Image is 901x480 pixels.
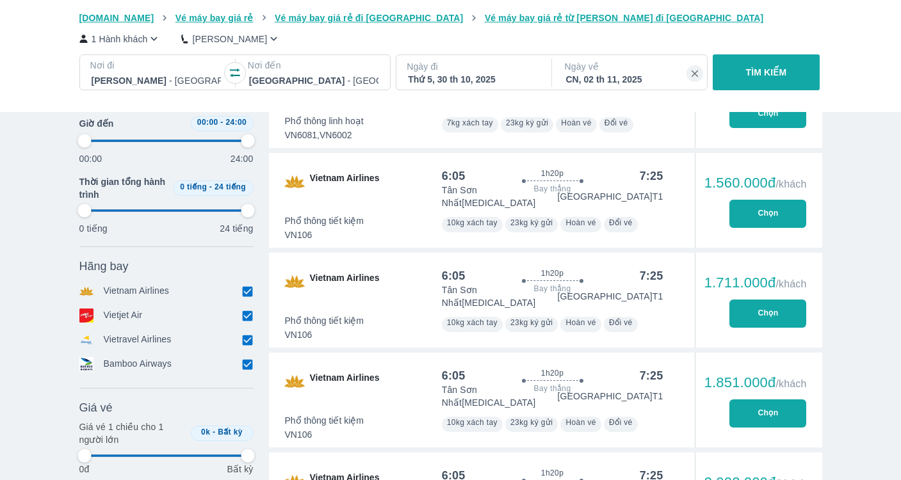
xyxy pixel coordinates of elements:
span: 1h20p [541,168,564,179]
div: 1.711.000đ [704,275,807,291]
p: 00:00 [79,152,102,165]
span: 1h20p [541,468,564,478]
p: [GEOGRAPHIC_DATA] T1 [557,290,663,303]
div: 1.851.000đ [704,375,807,390]
span: Phổ thông tiết kiệm [285,214,364,227]
p: Giá vé 1 chiều cho 1 người lớn [79,420,186,446]
p: Vietravel Airlines [104,333,172,347]
span: 1h20p [541,368,564,378]
p: Tân Sơn Nhất [MEDICAL_DATA] [442,184,558,209]
span: Vé máy bay giá rẻ đi [GEOGRAPHIC_DATA] [275,13,463,23]
span: 23kg ký gửi [510,218,553,227]
p: TÌM KIẾM [746,66,787,79]
span: Hoàn vé [565,418,596,427]
span: Vietnam Airlines [310,271,380,292]
span: Hoàn vé [561,118,592,127]
span: 00:00 [197,118,218,127]
span: Đổi vé [609,418,633,427]
span: /khách [775,378,806,389]
div: 6:05 [442,268,466,284]
span: 10kg xách tay [447,418,498,427]
img: VN [284,371,305,392]
div: 7:25 [640,368,663,383]
p: 24 tiếng [220,222,253,235]
div: 7:25 [640,168,663,184]
button: Chọn [729,100,806,128]
span: Vietnam Airlines [310,172,380,192]
span: /khách [775,278,806,289]
span: 23kg ký gửi [510,318,553,327]
span: 1h20p [541,268,564,278]
p: Vietjet Air [104,308,143,323]
span: Hoàn vé [565,318,596,327]
p: Bất kỳ [227,463,253,476]
p: 0đ [79,463,90,476]
span: Phổ thông linh hoạt [285,115,364,127]
span: VN106 [285,228,364,241]
p: 0 tiếng [79,222,108,235]
span: Phổ thông tiết kiệm [285,314,364,327]
span: Giá vé [79,400,113,415]
span: Hãng bay [79,259,129,274]
span: 10kg xách tay [447,218,498,227]
span: 0 tiếng [180,182,207,191]
p: Tân Sơn Nhất [MEDICAL_DATA] [442,383,558,409]
button: Chọn [729,399,806,428]
p: [GEOGRAPHIC_DATA] T1 [557,390,663,403]
span: - [209,182,212,191]
button: Chọn [729,300,806,328]
p: 1 Hành khách [92,33,148,45]
p: Nơi đến [248,59,380,72]
span: Vé máy bay giá rẻ từ [PERSON_NAME] đi [GEOGRAPHIC_DATA] [485,13,764,23]
img: VN [284,172,305,192]
span: Hoàn vé [565,218,596,227]
p: Tân Sơn Nhất [MEDICAL_DATA] [442,284,558,309]
span: Giờ đến [79,117,114,130]
p: Ngày đi [407,60,539,73]
span: Đổi vé [605,118,628,127]
p: Bamboo Airways [104,357,172,371]
span: /khách [775,179,806,189]
nav: breadcrumb [79,12,822,24]
div: 1.560.000đ [704,175,807,191]
span: Đổi vé [609,318,633,327]
p: [PERSON_NAME] [192,33,267,45]
img: VN [284,271,305,292]
span: Đổi vé [609,218,633,227]
span: 24:00 [225,118,247,127]
span: VN106 [285,328,364,341]
span: - [220,118,223,127]
span: 23kg ký gửi [510,418,553,427]
span: Phổ thông tiết kiệm [285,414,364,427]
button: Chọn [729,200,806,228]
button: [PERSON_NAME] [181,32,280,45]
div: 7:25 [640,268,663,284]
div: Thứ 5, 30 th 10, 2025 [408,73,537,86]
span: 23kg ký gửi [506,118,548,127]
span: [DOMAIN_NAME] [79,13,154,23]
span: 24 tiếng [215,182,246,191]
p: Vietnam Airlines [104,284,170,298]
span: VN106 [285,428,364,441]
span: 0k [201,428,210,436]
p: 24:00 [231,152,254,165]
span: 7kg xách tay [447,118,493,127]
span: Vietnam Airlines [310,371,380,392]
span: VN6081,VN6002 [285,129,364,141]
p: [GEOGRAPHIC_DATA] T1 [557,190,663,203]
span: Thời gian tổng hành trình [79,175,168,201]
p: Nơi đi [90,59,222,72]
div: 6:05 [442,368,466,383]
button: TÌM KIẾM [713,54,820,90]
p: Ngày về [565,60,697,73]
div: CN, 02 th 11, 2025 [566,73,695,86]
span: Vé máy bay giá rẻ [175,13,254,23]
span: - [213,428,215,436]
div: 6:05 [442,168,466,184]
button: 1 Hành khách [79,32,161,45]
span: 10kg xách tay [447,318,498,327]
span: Bất kỳ [218,428,243,436]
